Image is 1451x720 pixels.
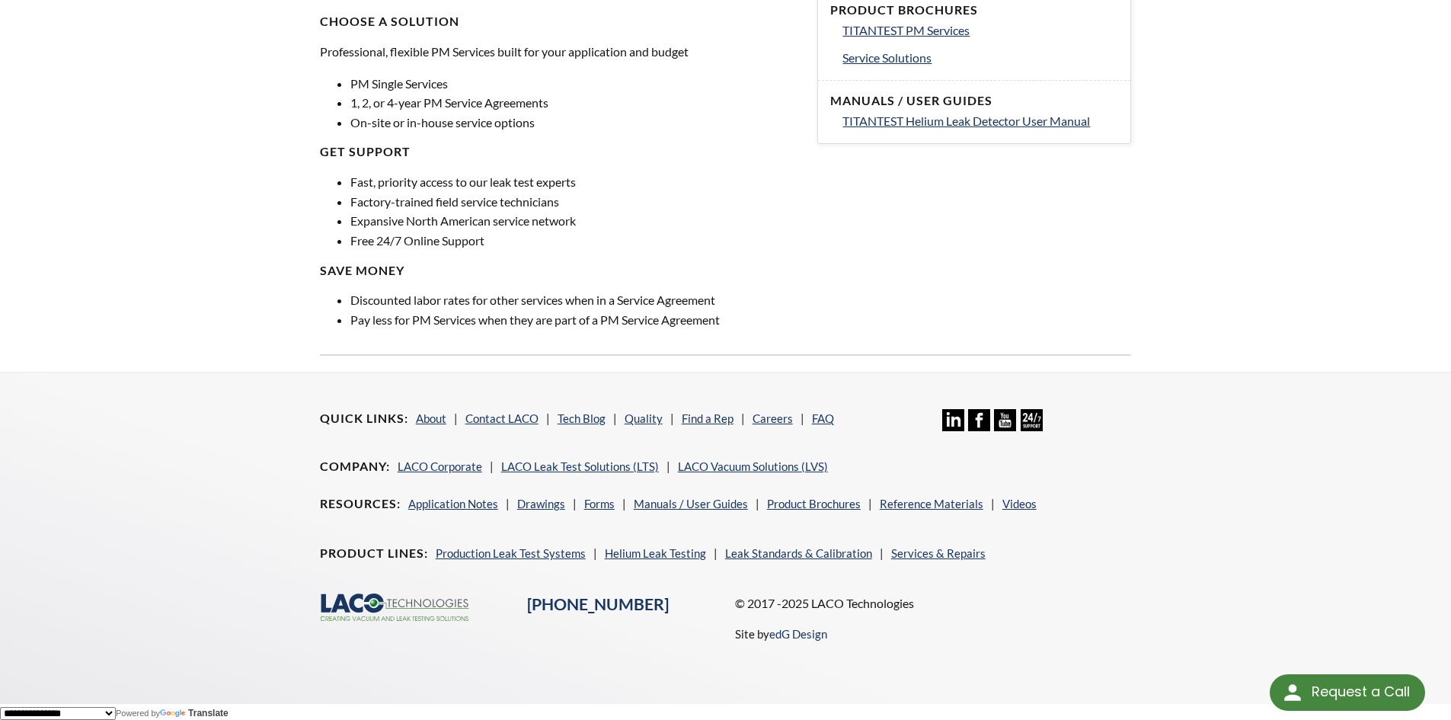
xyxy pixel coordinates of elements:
a: [PHONE_NUMBER] [527,594,669,614]
a: Production Leak Test Systems [436,546,586,560]
li: 1, 2, or 4-year PM Service Agreements [350,93,800,113]
span: TITANTEST Helium Leak Detector User Manual [842,114,1090,128]
a: Quality [625,411,663,425]
a: Contact LACO [465,411,539,425]
li: Fast, priority access to our leak test experts [350,172,800,192]
a: Videos [1002,497,1037,510]
li: Discounted labor rates for other services when in a Service Agreement [350,290,800,310]
a: Helium Leak Testing [605,546,706,560]
h4: Choose a Solution [320,14,800,30]
li: Free 24/7 Online Support [350,231,800,251]
li: Pay less for PM Services when they are part of a PM Service Agreement [350,310,800,330]
h4: Save Money [320,263,800,279]
a: LACO Corporate [398,459,482,473]
a: Product Brochures [767,497,861,510]
a: Leak Standards & Calibration [725,546,872,560]
a: FAQ [812,411,834,425]
a: TITANTEST PM Services [842,21,1118,40]
a: Application Notes [408,497,498,510]
img: 24/7 Support Icon [1021,409,1043,431]
a: 24/7 Support [1021,420,1043,434]
a: Reference Materials [880,497,983,510]
a: Careers [753,411,793,425]
img: Google Translate [160,709,188,719]
p: © 2017 -2025 LACO Technologies [735,594,1132,613]
a: About [416,411,446,425]
a: edG Design [769,627,827,641]
div: Request a Call [1312,674,1410,709]
a: LACO Leak Test Solutions (LTS) [501,459,659,473]
li: PM Single Services [350,74,800,94]
li: On-site or in-house service options [350,113,800,133]
a: Translate [160,708,229,718]
span: TITANTEST PM Services [842,23,970,37]
li: Expansive North American service network [350,211,800,231]
a: Drawings [517,497,565,510]
h4: Product Lines [320,546,428,562]
h4: Product Brochures [830,2,1118,18]
span: Service Solutions [842,50,932,65]
a: Manuals / User Guides [634,497,748,510]
h4: Resources [320,496,401,512]
p: Site by [735,625,827,643]
a: Forms [584,497,615,510]
li: Factory-trained field service technicians [350,192,800,212]
h4: Manuals / User Guides [830,93,1118,109]
h4: Company [320,459,390,475]
a: Service Solutions [842,48,1118,68]
h4: Quick Links [320,411,408,427]
a: TITANTEST Helium Leak Detector User Manual [842,111,1118,131]
a: Find a Rep [682,411,733,425]
div: Request a Call [1270,674,1425,711]
img: round button [1280,680,1305,705]
a: Services & Repairs [891,546,986,560]
p: Professional, flexible PM Services built for your application and budget [320,42,800,62]
a: LACO Vacuum Solutions (LVS) [678,459,828,473]
a: Tech Blog [558,411,606,425]
h4: Get Support [320,144,800,160]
